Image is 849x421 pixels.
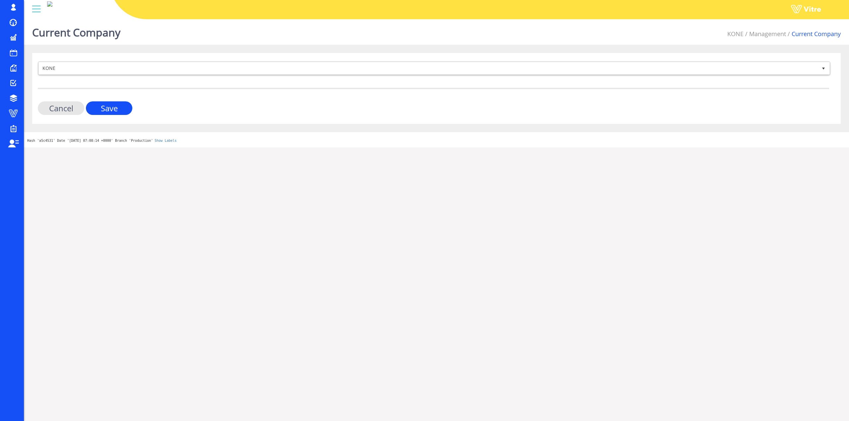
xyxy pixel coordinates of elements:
h1: Current Company [32,17,120,45]
span: select [817,62,829,74]
span: Hash 'a5c4531' Date '[DATE] 07:08:14 +0000' Branch 'Production' [27,139,153,142]
img: 67fd74b7-d8d8-4d98-9ebf-908dc7745ec0.PNG [47,1,52,7]
input: Save [86,101,132,115]
li: Current Company [786,30,841,38]
span: KONE [39,62,817,74]
input: Cancel [38,101,84,115]
li: Management [744,30,786,38]
a: Show Labels [155,139,176,142]
a: KONE [727,30,744,38]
